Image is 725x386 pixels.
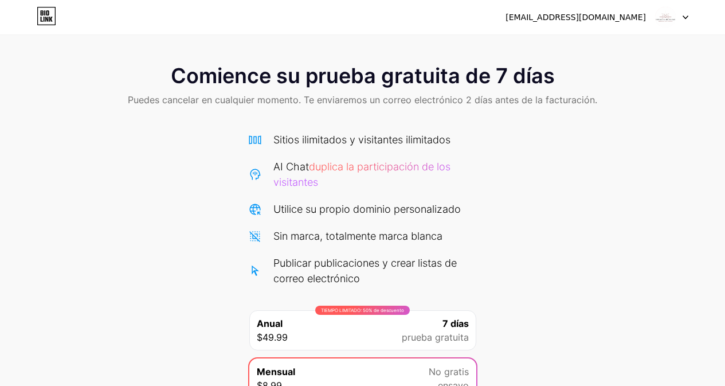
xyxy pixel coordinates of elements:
[273,134,450,146] font: Sitios ilimitados y visitantes ilimitados
[273,161,450,188] font: duplica la participación de los visitantes
[321,307,404,313] font: TIEMPO LIMITADO: 50% de descuento
[257,318,283,329] font: Anual
[442,318,469,329] font: 7 días
[655,6,676,28] img: Viviendo el despertar
[429,366,469,377] font: No gratis
[257,332,288,343] font: $49.99
[257,366,295,377] font: Mensual
[273,230,442,242] font: Sin marca, totalmente marca blanca
[273,161,309,173] font: AI Chat
[402,332,469,343] font: prueba gratuita
[273,257,457,284] font: Publicar publicaciones y crear listas de correo electrónico
[128,94,597,106] font: Puedes cancelar en cualquier momento. Te enviaremos un correo electrónico 2 días antes de la fact...
[273,203,461,215] font: Utilice su propio dominio personalizado
[505,13,646,22] font: [EMAIL_ADDRESS][DOMAIN_NAME]
[171,63,555,88] font: Comience su prueba gratuita de 7 días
